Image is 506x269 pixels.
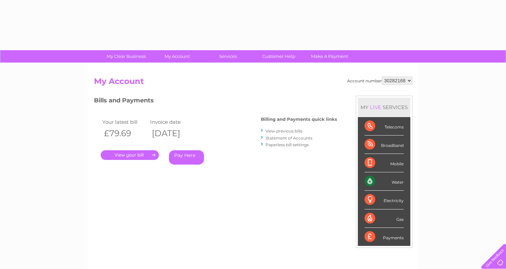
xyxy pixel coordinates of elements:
a: Paperless bill settings [266,142,309,147]
h3: Bills and Payments [94,96,337,107]
a: My Clear Business [99,50,154,63]
div: Water [365,172,404,191]
a: . [101,150,159,160]
a: Statement of Accounts [266,136,312,141]
a: Pay Here [169,150,204,165]
a: Make A Payment [302,50,357,63]
div: LIVE [369,104,383,110]
div: Telecoms [365,117,404,136]
div: Mobile [365,154,404,172]
div: Electricity [365,191,404,209]
td: Your latest bill [101,117,149,126]
a: Customer Help [251,50,306,63]
td: Invoice date [148,117,197,126]
div: Gas [365,209,404,228]
div: Broadband [365,136,404,154]
h2: My Account [94,77,412,89]
div: MY SERVICES [358,98,410,117]
th: £79.69 [101,126,149,140]
th: [DATE] [148,126,197,140]
a: Services [200,50,256,63]
a: View previous bills [266,128,302,133]
a: My Account [149,50,205,63]
div: Payments [365,228,404,246]
h4: Billing and Payments quick links [261,117,337,122]
div: Account number [347,77,412,85]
